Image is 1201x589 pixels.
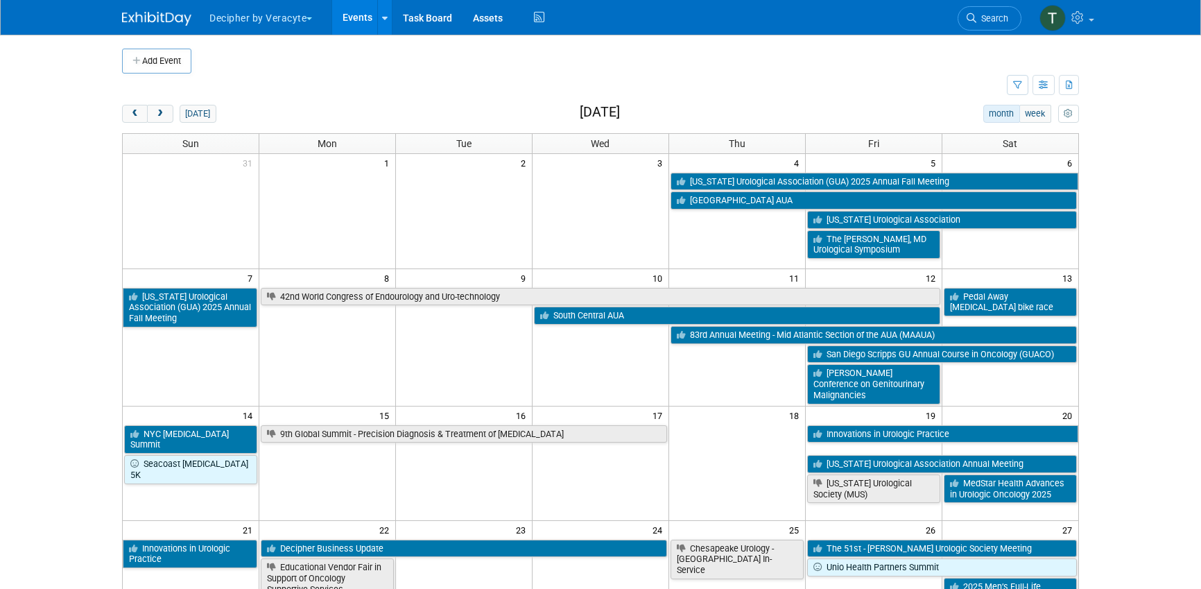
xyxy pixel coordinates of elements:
[123,288,257,327] a: [US_STATE] Urological Association (GUA) 2025 Annual Fall Meeting
[924,407,942,424] span: 19
[241,521,259,538] span: 21
[124,425,257,454] a: NYC [MEDICAL_DATA] Summit
[246,269,259,287] span: 7
[147,105,173,123] button: next
[122,12,191,26] img: ExhibitDay
[807,455,1077,473] a: [US_STATE] Urological Association Annual Meeting
[671,540,804,579] a: Chesapeake Urology - [GEOGRAPHIC_DATA] In-Service
[1039,5,1066,31] img: Tony Alvarado
[180,105,216,123] button: [DATE]
[788,407,805,424] span: 18
[944,475,1077,503] a: MedStar Health Advances in Urologic Oncology 2025
[671,326,1077,344] a: 83rd Annual Meeting - Mid Atlantic Section of the AUA (MAAUA)
[671,191,1077,210] a: [GEOGRAPHIC_DATA] AUA
[807,364,940,404] a: [PERSON_NAME] Conference on Genitourinary Malignancies
[261,288,940,306] a: 42nd World Congress of Endourology and Uro-technology
[807,558,1077,577] a: Unio Health Partners Summit
[515,521,532,538] span: 23
[651,407,668,424] span: 17
[534,307,940,325] a: South Central AUA
[651,269,668,287] span: 10
[976,13,1008,24] span: Search
[807,475,940,503] a: [US_STATE] Urological Society (MUS)
[807,230,940,259] a: The [PERSON_NAME], MD Urological Symposium
[1061,407,1078,424] span: 20
[261,540,667,558] a: Decipher Business Update
[1061,269,1078,287] span: 13
[1058,105,1079,123] button: myCustomButton
[983,105,1020,123] button: month
[656,154,668,171] span: 3
[519,269,532,287] span: 9
[868,138,879,149] span: Fri
[651,521,668,538] span: 24
[519,154,532,171] span: 2
[929,154,942,171] span: 5
[241,407,259,424] span: 14
[807,345,1077,364] a: San Diego Scripps GU Annual Course in Oncology (GUACO)
[793,154,805,171] span: 4
[1003,138,1017,149] span: Sat
[729,138,745,149] span: Thu
[807,211,1077,229] a: [US_STATE] Urological Association
[456,138,472,149] span: Tue
[807,425,1078,443] a: Innovations in Urologic Practice
[591,138,610,149] span: Wed
[123,540,257,568] a: Innovations in Urologic Practice
[383,154,395,171] span: 1
[671,173,1078,191] a: [US_STATE] Urological Association (GUA) 2025 Annual Fall Meeting
[1019,105,1051,123] button: week
[580,105,620,120] h2: [DATE]
[241,154,259,171] span: 31
[807,540,1077,558] a: The 51st - [PERSON_NAME] Urologic Society Meeting
[788,521,805,538] span: 25
[788,269,805,287] span: 11
[515,407,532,424] span: 16
[924,521,942,538] span: 26
[383,269,395,287] span: 8
[124,455,257,484] a: Seacoast [MEDICAL_DATA] 5K
[958,6,1021,31] a: Search
[122,105,148,123] button: prev
[378,407,395,424] span: 15
[944,288,1077,316] a: Pedal Away [MEDICAL_DATA] bike race
[318,138,337,149] span: Mon
[261,425,667,443] a: 9th Global Summit - Precision Diagnosis & Treatment of [MEDICAL_DATA]
[1061,521,1078,538] span: 27
[1066,154,1078,171] span: 6
[122,49,191,74] button: Add Event
[182,138,199,149] span: Sun
[924,269,942,287] span: 12
[378,521,395,538] span: 22
[1064,110,1073,119] i: Personalize Calendar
